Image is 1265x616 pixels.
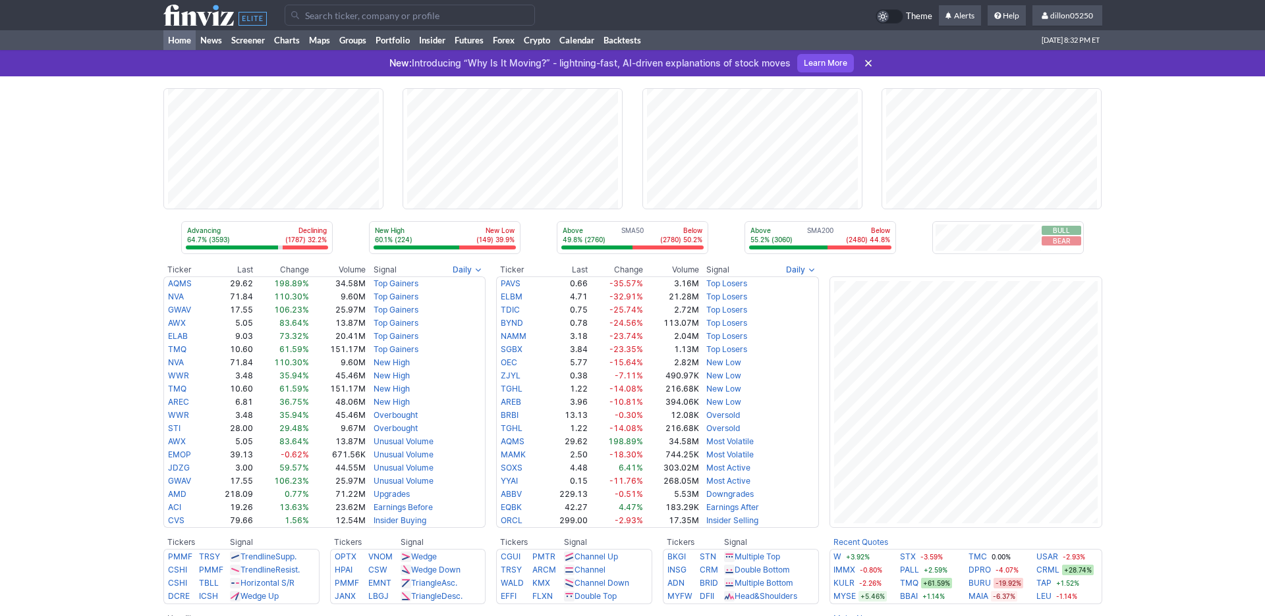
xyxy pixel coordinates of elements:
[544,317,589,330] td: 0.78
[374,305,418,315] a: Top Gainers
[609,476,643,486] span: -11.76%
[544,382,589,396] td: 1.22
[833,550,841,563] a: W
[797,54,854,72] a: Learn More
[501,463,522,473] a: SOXS
[501,371,520,380] a: ZJYL
[368,565,387,575] a: CSW
[1042,236,1081,245] button: Bear
[501,318,523,328] a: BYND
[374,344,418,354] a: Top Gainers
[833,590,856,603] a: MYSE
[168,410,189,420] a: WWR
[660,235,702,244] p: (2780) 50.2%
[240,552,275,561] span: Trendline
[644,303,700,317] td: 2.72M
[208,422,254,435] td: 28.00
[706,344,747,354] a: Top Losers
[900,577,918,590] a: TMQ
[496,263,544,276] th: Ticker
[575,552,618,561] a: Channel Up
[644,422,700,435] td: 216.68K
[1036,563,1059,577] a: CRML
[208,276,254,290] td: 29.62
[575,591,617,601] a: Double Top
[374,384,410,394] a: New High
[575,578,629,588] a: Channel Down
[609,397,643,407] span: -10.81%
[563,235,605,244] p: 49.8% (2760)
[750,226,793,235] p: Above
[374,502,433,512] a: Earnings Before
[374,278,418,288] a: Top Gainers
[199,552,220,561] a: TRSY
[335,591,356,601] a: JANX
[519,30,555,50] a: Crypto
[208,382,254,396] td: 10.60
[168,397,189,407] a: AREC
[279,371,309,380] span: 35.94%
[310,448,366,461] td: 671.56K
[310,461,366,475] td: 44.55M
[374,449,434,459] a: Unusual Volume
[706,476,750,486] a: Most Active
[274,278,309,288] span: 198.89%
[1036,590,1052,603] a: LEU
[644,461,700,475] td: 303.02M
[501,410,519,420] a: BRBI
[532,565,556,575] a: ARCM
[310,263,366,276] th: Volume
[644,409,700,422] td: 12.08K
[310,409,366,422] td: 45.46M
[279,397,309,407] span: 36.75%
[969,577,991,590] a: BURU
[411,552,437,561] a: Wedge
[285,235,327,244] p: (1787) 32.2%
[735,591,797,601] a: Head&Shoulders
[168,489,186,499] a: AMD
[706,357,741,367] a: New Low
[501,423,522,433] a: TGHL
[279,410,309,420] span: 35.94%
[449,263,486,276] button: Signals interval
[208,435,254,448] td: 5.05
[501,292,522,301] a: ELBM
[609,305,643,315] span: -25.74%
[900,590,918,603] a: BBAI
[501,591,517,601] a: EFFI
[615,410,643,420] span: -0.30%
[208,448,254,461] td: 39.13
[208,263,254,276] th: Last
[706,489,754,499] a: Downgrades
[667,565,687,575] a: INSG
[310,276,366,290] td: 34.58M
[168,318,186,328] a: AWX
[783,263,819,276] button: Signals interval
[279,318,309,328] span: 83.64%
[706,449,754,459] a: Most Volatile
[199,578,219,588] a: TBLL
[667,552,686,561] a: BKGI
[187,226,230,235] p: Advancing
[988,5,1026,26] a: Help
[187,235,230,244] p: 64.7% (3593)
[501,331,526,341] a: NAMM
[706,305,747,315] a: Top Losers
[281,449,309,459] span: -0.62%
[735,578,793,588] a: Multiple Bottom
[208,396,254,409] td: 6.81
[374,410,418,420] a: Overbought
[544,343,589,356] td: 3.84
[735,552,780,561] a: Multiple Top
[168,449,191,459] a: EMOP
[371,30,414,50] a: Portfolio
[368,552,393,561] a: VNOM
[374,515,426,525] a: Insider Buying
[644,356,700,369] td: 2.82M
[274,357,309,367] span: 110.30%
[644,263,700,276] th: Volume
[609,318,643,328] span: -24.56%
[561,226,704,245] div: SMA50
[335,30,371,50] a: Groups
[1036,550,1058,563] a: USAR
